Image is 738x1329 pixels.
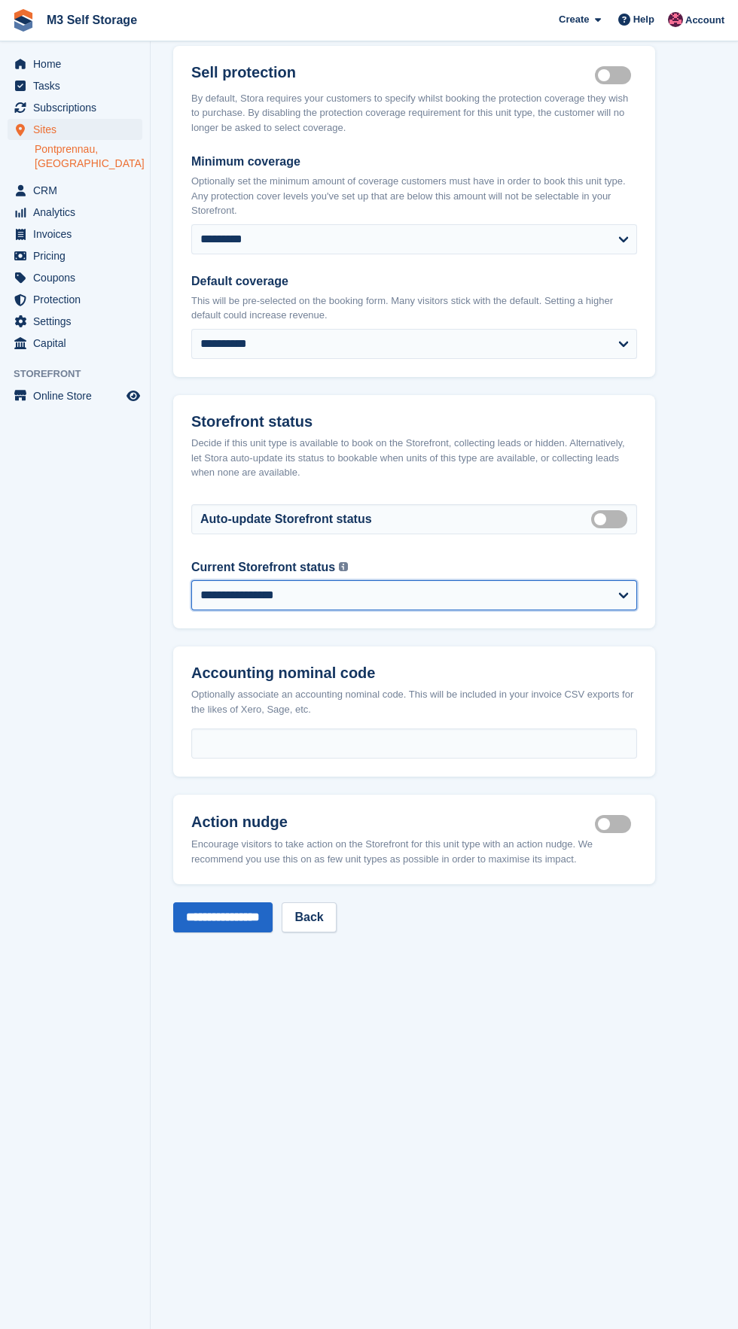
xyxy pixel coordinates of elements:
span: Capital [33,333,124,354]
span: Online Store [33,385,124,406]
span: Account [685,13,724,28]
span: Sites [33,119,124,140]
h2: Accounting nominal code [191,664,637,682]
a: menu [8,180,142,201]
label: Current Storefront status [191,558,335,576]
span: Settings [33,311,124,332]
a: menu [8,289,142,310]
span: Create [559,12,589,27]
label: Default coverage [191,272,637,290]
img: icon-info-grey-7440780725fd019a000dd9b08b2336e03edf1995a4989e88bcd33f0948082b44.svg [339,562,348,571]
a: menu [8,245,142,266]
p: Optionally set the minimum amount of coverage customers must have in order to book this unit type... [191,174,637,218]
a: menu [8,333,142,354]
span: Tasks [33,75,124,96]
span: CRM [33,180,124,201]
a: M3 Self Storage [41,8,143,32]
a: menu [8,267,142,288]
a: menu [8,97,142,118]
a: Pontprennau, [GEOGRAPHIC_DATA] [35,142,142,171]
div: Encourage visitors to take action on the Storefront for this unit type with an action nudge. We r... [191,837,637,866]
span: Protection [33,289,124,310]
span: Storefront [14,366,150,382]
p: This will be pre-selected on the booking form. Many visitors stick with the default. Setting a hi... [191,293,637,323]
a: menu [8,119,142,140]
a: menu [8,224,142,245]
a: menu [8,202,142,223]
label: Auto manage storefront status [591,518,633,520]
label: Insurance coverage required [595,74,637,76]
span: Help [633,12,654,27]
span: Home [33,53,124,75]
a: menu [8,385,142,406]
label: Minimum coverage [191,153,637,171]
h2: Storefront status [191,413,637,430]
a: menu [8,75,142,96]
h2: Action nudge [191,813,595,831]
span: Pricing [33,245,124,266]
label: Auto-update Storefront status [200,510,372,528]
img: Nick Jones [668,12,683,27]
span: Analytics [33,202,124,223]
label: Is active [595,823,637,826]
div: By default, Stora requires your customers to specify whilst booking the protection coverage they ... [191,91,637,135]
div: Optionally associate an accounting nominal code. This will be included in your invoice CSV export... [191,687,637,716]
a: Preview store [124,387,142,405]
img: stora-icon-8386f47178a22dfd0bd8f6a31ec36ba5ce8667c1dd55bd0f319d3a0aa187defe.svg [12,9,35,32]
span: Invoices [33,224,124,245]
h2: Sell protection [191,64,595,82]
span: Subscriptions [33,97,124,118]
a: Back [282,902,336,932]
a: menu [8,53,142,75]
span: Coupons [33,267,124,288]
a: menu [8,311,142,332]
div: Decide if this unit type is available to book on the Storefront, collecting leads or hidden. Alte... [191,436,637,480]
